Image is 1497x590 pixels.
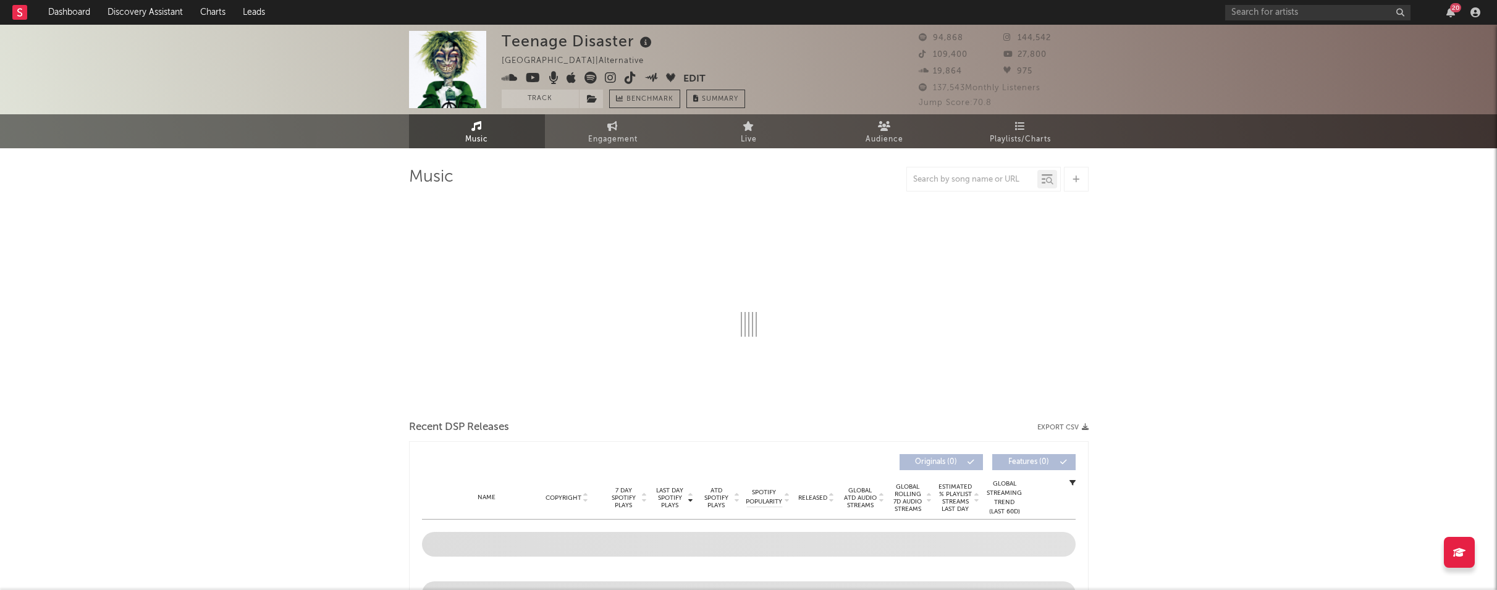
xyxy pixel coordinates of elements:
[465,132,488,147] span: Music
[1003,51,1047,59] span: 27,800
[1003,34,1051,42] span: 144,542
[700,487,733,509] span: ATD Spotify Plays
[919,34,963,42] span: 94,868
[992,454,1076,470] button: Features(0)
[986,479,1023,516] div: Global Streaming Trend (Last 60D)
[447,493,528,502] div: Name
[891,483,925,513] span: Global Rolling 7D Audio Streams
[654,487,686,509] span: Last Day Spotify Plays
[545,114,681,148] a: Engagement
[502,31,655,51] div: Teenage Disaster
[588,132,638,147] span: Engagement
[919,51,968,59] span: 109,400
[798,494,827,502] span: Released
[502,54,658,69] div: [GEOGRAPHIC_DATA] | Alternative
[607,487,640,509] span: 7 Day Spotify Plays
[1450,3,1461,12] div: 20
[1037,424,1089,431] button: Export CSV
[990,132,1051,147] span: Playlists/Charts
[919,84,1040,92] span: 137,543 Monthly Listeners
[1003,67,1032,75] span: 975
[681,114,817,148] a: Live
[686,90,745,108] button: Summary
[702,96,738,103] span: Summary
[683,72,706,87] button: Edit
[817,114,953,148] a: Audience
[900,454,983,470] button: Originals(0)
[1446,7,1455,17] button: 20
[938,483,972,513] span: Estimated % Playlist Streams Last Day
[546,494,581,502] span: Copyright
[919,67,962,75] span: 19,864
[919,99,992,107] span: Jump Score: 70.8
[1225,5,1411,20] input: Search for artists
[626,92,673,107] span: Benchmark
[908,458,964,466] span: Originals ( 0 )
[843,487,877,509] span: Global ATD Audio Streams
[953,114,1089,148] a: Playlists/Charts
[409,114,545,148] a: Music
[409,420,509,435] span: Recent DSP Releases
[1000,458,1057,466] span: Features ( 0 )
[609,90,680,108] a: Benchmark
[502,90,579,108] button: Track
[746,488,782,507] span: Spotify Popularity
[907,175,1037,185] input: Search by song name or URL
[866,132,903,147] span: Audience
[741,132,757,147] span: Live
